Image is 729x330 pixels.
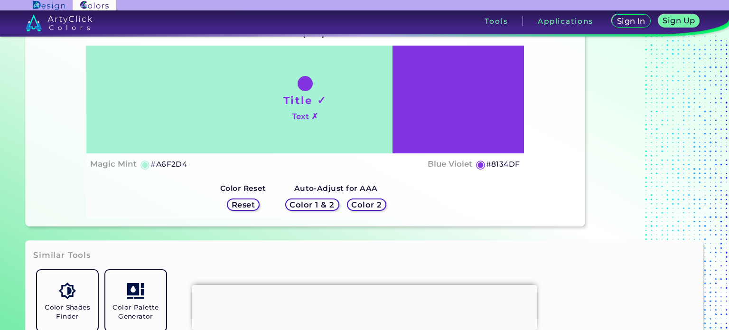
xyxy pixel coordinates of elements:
a: Sign In [614,15,648,27]
h4: Magic Mint [90,157,137,171]
h1: Title ✓ [283,93,327,107]
h5: Color Palette Generator [109,303,162,321]
iframe: Advertisement [192,285,537,328]
strong: Color Reset [220,184,266,193]
h4: Blue Violet [428,157,472,171]
h5: ◉ [140,159,150,170]
h5: ◉ [476,159,486,170]
a: Sign Up [660,15,698,27]
img: icon_color_shades.svg [59,283,75,299]
img: icon_col_pal_col.svg [127,283,144,299]
img: ArtyClick Design logo [33,1,65,10]
h5: Sign Up [664,17,694,24]
h5: #8134DF [486,158,520,170]
h5: #A6F2D4 [150,158,187,170]
h5: Reset [233,201,254,208]
h5: Color 2 [353,201,380,208]
h3: Tools [485,18,508,25]
h5: Color Shades Finder [41,303,94,321]
h4: Text ✗ [292,110,318,123]
h3: Applications [538,18,593,25]
strong: Auto-Adjust for AAA [294,184,378,193]
img: logo_artyclick_colors_white.svg [26,14,93,31]
h5: Sign In [618,18,644,25]
h5: Color 1 & 2 [292,201,332,208]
